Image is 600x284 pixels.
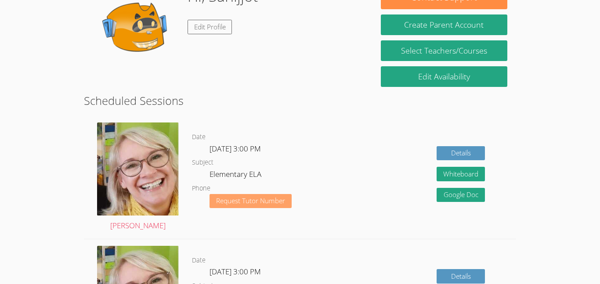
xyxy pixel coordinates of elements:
[381,66,507,87] a: Edit Availability
[437,146,485,161] a: Details
[216,198,285,204] span: Request Tutor Number
[84,92,516,109] h2: Scheduled Sessions
[210,144,261,154] span: [DATE] 3:00 PM
[192,183,210,194] dt: Phone
[210,194,292,209] button: Request Tutor Number
[192,132,206,143] dt: Date
[97,122,179,232] a: [PERSON_NAME]
[97,122,179,216] img: avatar.png
[192,255,206,266] dt: Date
[192,157,213,168] dt: Subject
[210,168,263,183] dd: Elementary ELA
[381,40,507,61] a: Select Teachers/Courses
[437,167,485,181] button: Whiteboard
[437,269,485,284] a: Details
[381,14,507,35] button: Create Parent Account
[188,20,232,34] a: Edit Profile
[437,188,485,202] a: Google Doc
[210,266,261,277] span: [DATE] 3:00 PM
